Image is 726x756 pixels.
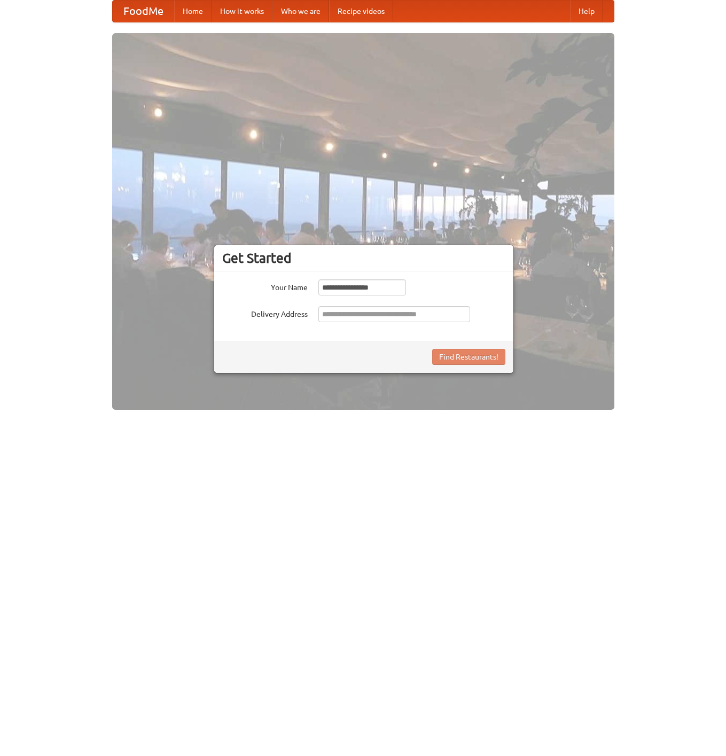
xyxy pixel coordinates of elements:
[113,1,174,22] a: FoodMe
[174,1,212,22] a: Home
[570,1,603,22] a: Help
[222,306,308,319] label: Delivery Address
[329,1,393,22] a: Recipe videos
[272,1,329,22] a: Who we are
[222,279,308,293] label: Your Name
[222,250,505,266] h3: Get Started
[432,349,505,365] button: Find Restaurants!
[212,1,272,22] a: How it works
